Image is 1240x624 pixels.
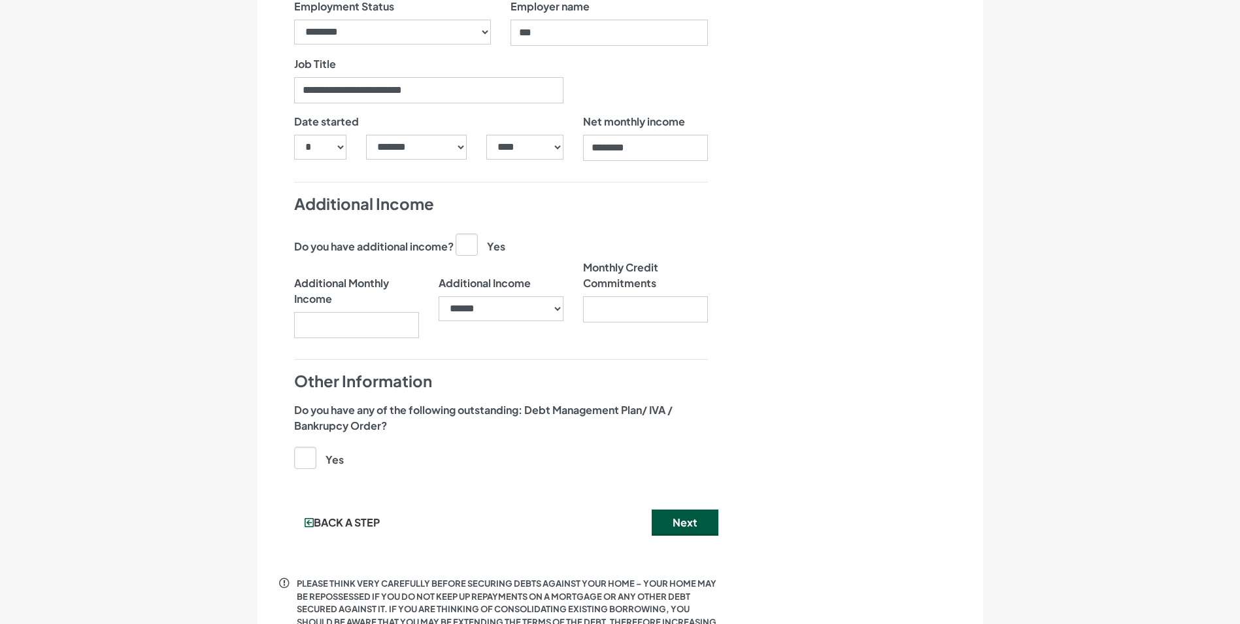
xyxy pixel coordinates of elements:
label: Additional Income [439,260,531,291]
label: Yes [456,234,505,254]
label: Additional Monthly Income [294,260,419,307]
label: Do you have additional income? [294,239,454,254]
label: Net monthly income [583,114,685,130]
button: Back a step [284,510,401,536]
h4: Additional Income [294,193,708,215]
label: Job Title [294,56,336,72]
label: Date started [294,114,359,130]
h4: Other Information [294,370,708,392]
label: Monthly Credit Commitments [583,260,708,291]
label: Do you have any of the following outstanding: Debt Management Plan/ IVA / Bankrupcy Order? [294,402,708,434]
label: Yes [294,447,344,468]
button: Next [652,510,718,536]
